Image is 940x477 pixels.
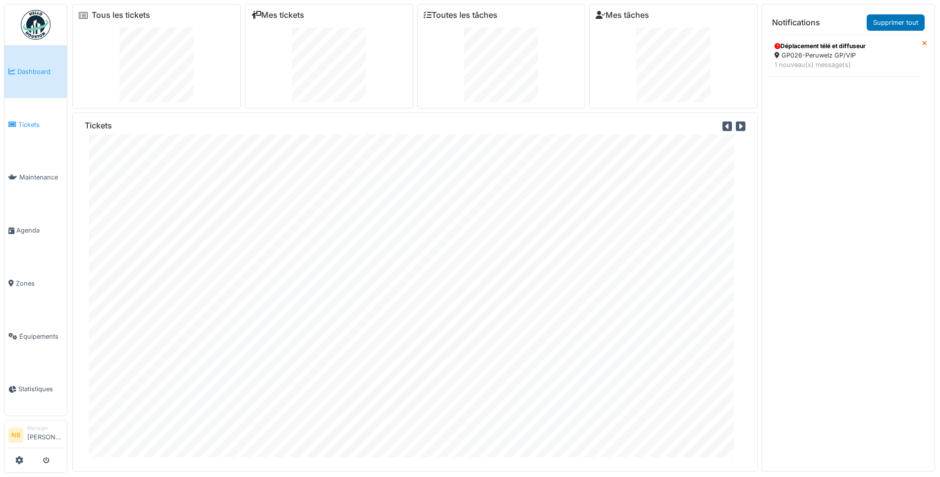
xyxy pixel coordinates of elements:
a: Toutes les tâches [424,10,498,20]
a: Agenda [4,204,67,257]
span: Dashboard [17,67,63,76]
a: Statistiques [4,363,67,416]
a: NB Manager[PERSON_NAME] [8,424,63,448]
span: Tickets [18,120,63,129]
h6: Tickets [85,121,112,130]
span: Statistiques [18,384,63,394]
div: Manager [27,424,63,432]
a: Supprimer tout [867,14,925,31]
a: Zones [4,257,67,310]
h6: Notifications [772,18,820,27]
div: GP026-Peruwelz GP/VIP [774,51,916,60]
li: NB [8,428,23,443]
a: Déplacement télé et diffuseur GP026-Peruwelz GP/VIP 1 nouveau(x) message(s) [768,35,922,76]
div: Déplacement télé et diffuseur [774,42,916,51]
a: Maintenance [4,151,67,204]
li: [PERSON_NAME] [27,424,63,446]
img: Badge_color-CXgf-gQk.svg [21,10,51,40]
span: Agenda [16,226,63,235]
span: Équipements [19,332,63,341]
a: Mes tickets [251,10,304,20]
a: Mes tâches [596,10,649,20]
a: Tous les tickets [92,10,150,20]
a: Équipements [4,310,67,363]
a: Dashboard [4,45,67,98]
a: Tickets [4,98,67,151]
span: Maintenance [19,173,63,182]
span: Zones [16,279,63,288]
div: 1 nouveau(x) message(s) [774,60,916,69]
